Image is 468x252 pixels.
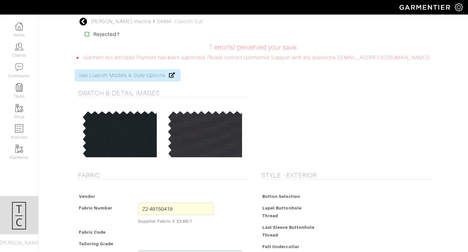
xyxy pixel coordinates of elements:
span: Last Sleeve Buttonhole Thread [262,223,314,240]
a: See Custom Models & Style Options [75,69,181,82]
h5: Style - Exterior [261,171,432,179]
span: Fabric Number [79,203,112,213]
img: gear-icon-white-bd11855cb880d31180b6d7d6211b90ccbf57a29d726f0c71d8c61bd08dd39cc2.png [455,3,463,11]
span: Button Selection [262,192,300,201]
img: garments-icon-b7da505a4dc4fd61783c78ac3ca0ef83fa9d6f193b1c9dc38574b1d14d53ca28.png [15,145,23,153]
h5: Swatch & Detail Images [78,89,248,97]
img: garments-icon-b7da505a4dc4fd61783c78ac3ca0ef83fa9d6f193b1c9dc38574b1d14d53ca28.png [15,104,23,112]
small: Supplier Fabric # 23.60/1 [138,218,214,224]
span: Vendor [79,192,95,201]
img: orders-icon-0abe47150d42831381b5fb84f609e132dff9fe21cb692f30cb5eec754e2cba89.png [15,124,23,132]
span: Fabric Code [79,228,106,237]
span: Felt Undercollar [262,242,299,251]
li: Garment not editable! Payment has been submitted. Please contact Garmentier Support with any ques... [75,54,432,62]
img: comment-icon-a0a6a9ef722e966f86d9cbdc48e553b5cf19dbc54f86b18d962a5391bc8f6eb6.png [15,63,23,71]
strong: Rejected? [93,31,119,37]
img: garmentier-logo-header-white-b43fb05a5012e4ada735d5af1a66efaba907eab6374d6393d1fbf88cb4ef424d.png [396,2,455,13]
img: reminder-icon-8004d30b9f0a5d33ae49ab947aed9ed385cf756f9e5892f1edd6e32f2345188e.png [15,83,23,92]
a: Invoice # 24464 [134,19,172,24]
span: Lapel Buttonhole Thread [262,203,302,220]
img: dashboard-icon-dbcd8f5a0b271acd01030246c82b418ddd0df26cd7fceb0bd07c9910d44c42f6.png [15,22,23,30]
div: - - Custom Suit [91,18,203,25]
a: [PERSON_NAME] [91,19,133,24]
h5: 1 error(s) prevented your save: [75,44,432,51]
h5: Fabric [78,171,248,179]
img: clients-icon-6bae9207a08558b7cb47a8932f037763ab4055f8c8b6bfacd5dc20c3e0201464.png [15,43,23,51]
span: Tailoring Grade [79,239,113,248]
